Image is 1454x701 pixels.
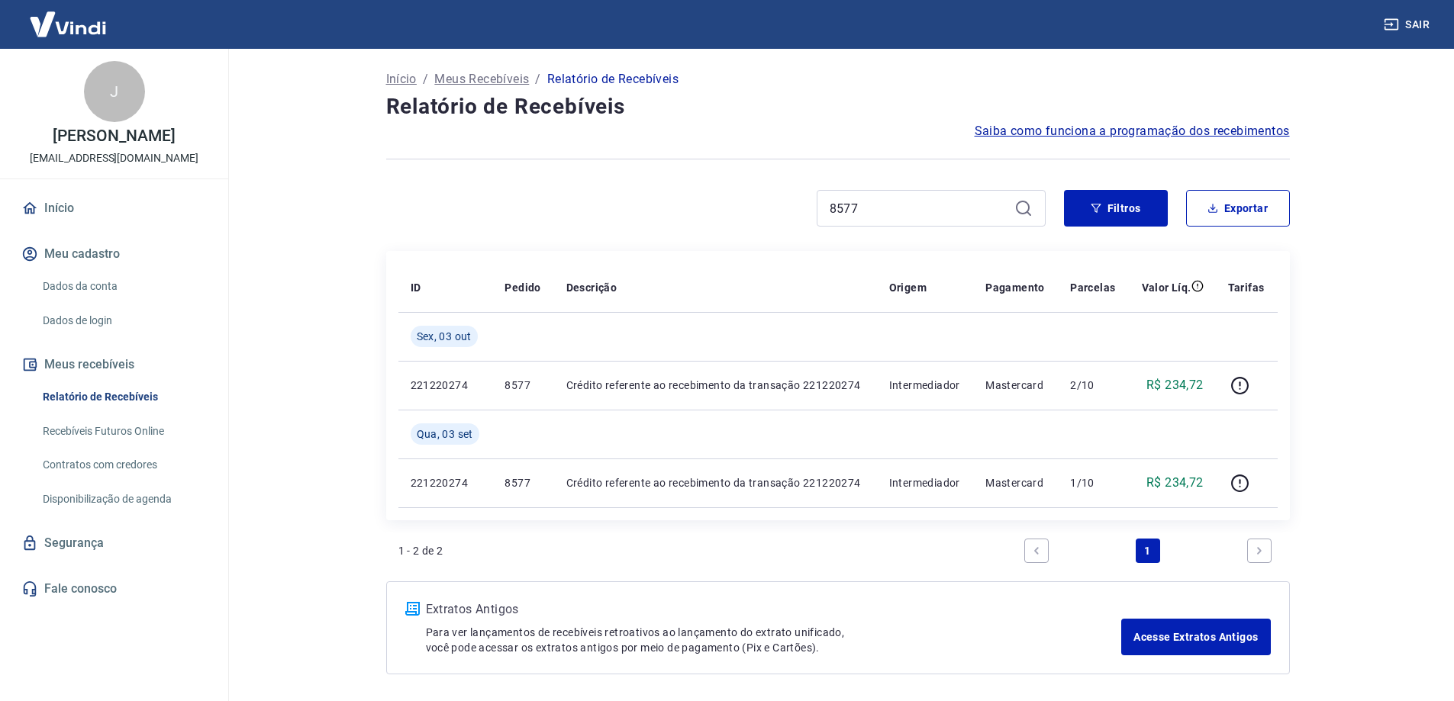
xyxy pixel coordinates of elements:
p: Pagamento [985,280,1045,295]
p: Origem [889,280,927,295]
p: 221220274 [411,378,481,393]
p: Valor Líq. [1142,280,1191,295]
a: Next page [1247,539,1272,563]
h4: Relatório de Recebíveis [386,92,1290,122]
a: Segurança [18,526,210,560]
p: Crédito referente ao recebimento da transação 221220274 [566,475,865,490]
p: 8577 [505,378,541,393]
button: Meu cadastro [18,237,210,271]
p: Intermediador [889,378,962,393]
button: Filtros [1064,190,1168,227]
img: ícone [405,602,420,616]
div: J [84,61,145,122]
a: Dados da conta [37,271,210,302]
a: Previous page [1024,539,1049,563]
img: Vindi [18,1,118,47]
button: Exportar [1186,190,1290,227]
p: Tarifas [1228,280,1265,295]
a: Início [386,70,417,88]
p: 2/10 [1070,378,1116,393]
a: Page 1 is your current page [1136,539,1160,563]
p: R$ 234,72 [1146,376,1204,394]
a: Saiba como funciona a programação dos recebimentos [975,122,1290,140]
a: Acesse Extratos Antigos [1121,619,1270,655]
p: Parcelas [1070,280,1115,295]
p: Intermediador [889,475,962,490]
ul: Pagination [1018,532,1278,569]
button: Sair [1381,11,1436,39]
p: R$ 234,72 [1146,474,1204,492]
p: / [535,70,540,88]
span: Qua, 03 set [417,426,473,442]
p: Mastercard [985,378,1046,393]
a: Recebíveis Futuros Online [37,416,210,447]
p: ID [411,280,421,295]
a: Dados de login [37,305,210,336]
button: Meus recebíveis [18,348,210,381]
span: Sex, 03 out [417,329,472,344]
p: 1/10 [1070,475,1116,490]
p: Mastercard [985,475,1046,490]
a: Meus Recebíveis [434,70,529,88]
a: Fale conosco [18,572,210,606]
p: Extratos Antigos [426,600,1122,619]
p: [PERSON_NAME] [53,128,175,144]
a: Contratos com credores [37,449,210,481]
p: Relatório de Recebíveis [547,70,679,88]
p: 1 - 2 de 2 [398,543,443,558]
p: 8577 [505,475,541,490]
p: Para ver lançamentos de recebíveis retroativos ao lançamento do extrato unificado, você pode aces... [426,625,1122,655]
a: Relatório de Recebíveis [37,381,210,413]
p: Crédito referente ao recebimento da transação 221220274 [566,378,865,393]
p: 221220274 [411,475,481,490]
a: Disponibilização de agenda [37,484,210,515]
a: Início [18,191,210,225]
p: [EMAIL_ADDRESS][DOMAIN_NAME] [30,150,198,166]
p: / [423,70,428,88]
p: Pedido [505,280,540,295]
input: Busque pelo número do pedido [830,197,1008,220]
p: Descrição [566,280,617,295]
